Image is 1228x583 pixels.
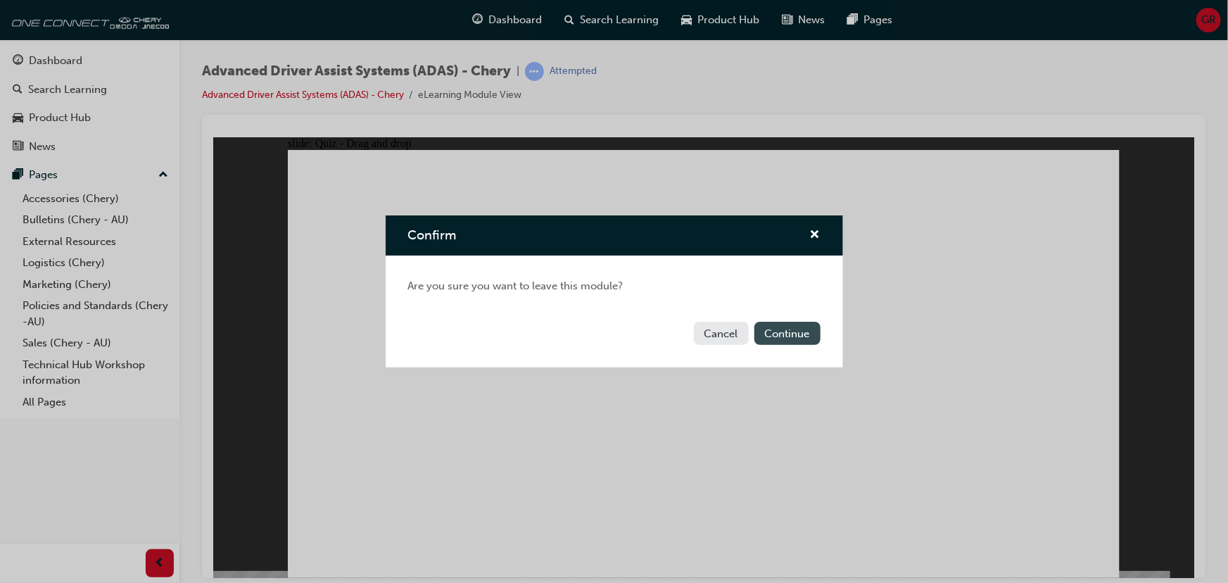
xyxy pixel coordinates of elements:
[810,230,821,242] span: cross-icon
[408,227,457,243] span: Confirm
[386,215,843,368] div: Confirm
[386,256,843,317] div: Are you sure you want to leave this module?
[694,322,749,345] button: Cancel
[810,227,821,244] button: cross-icon
[754,322,821,345] button: Continue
